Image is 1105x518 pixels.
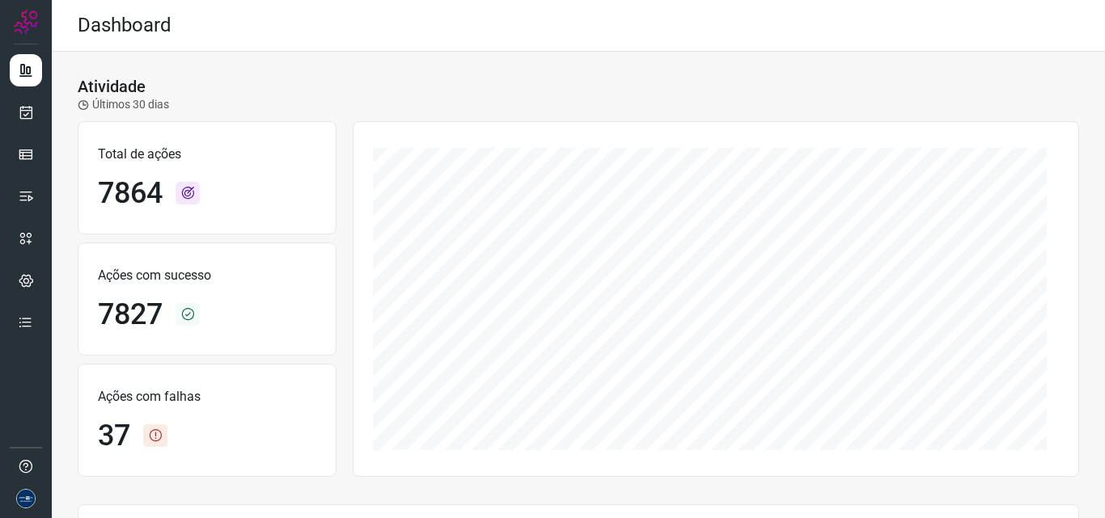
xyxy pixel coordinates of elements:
[98,176,163,211] h1: 7864
[16,489,36,508] img: d06bdf07e729e349525d8f0de7f5f473.png
[98,419,130,453] h1: 37
[78,14,171,37] h2: Dashboard
[98,145,316,164] p: Total de ações
[98,297,163,332] h1: 7827
[98,387,316,406] p: Ações com falhas
[78,96,169,113] p: Últimos 30 dias
[14,10,38,34] img: Logo
[78,77,146,96] h3: Atividade
[98,266,316,285] p: Ações com sucesso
